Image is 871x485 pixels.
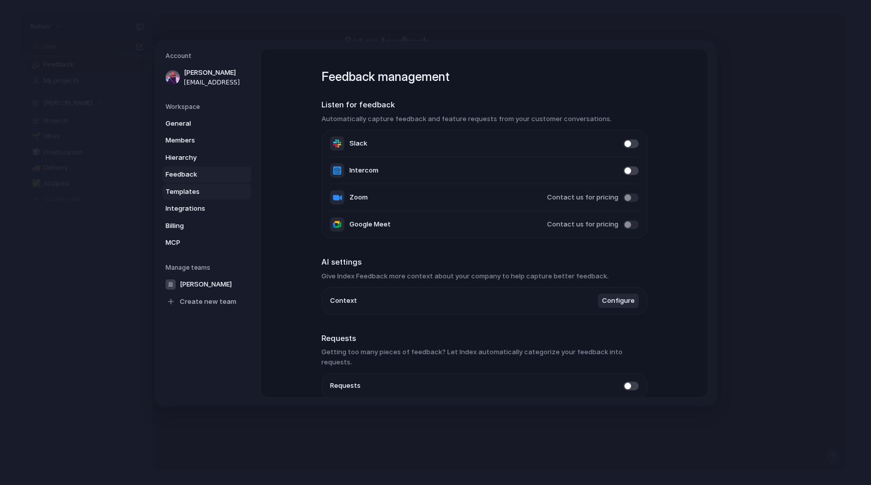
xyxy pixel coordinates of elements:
span: Contact us for pricing [547,192,618,203]
a: [PERSON_NAME] [162,276,251,292]
span: Zoom [349,192,368,203]
span: MCP [166,238,231,248]
span: Feedback [166,169,231,180]
span: [PERSON_NAME] [184,68,249,78]
h2: Listen for feedback [321,99,647,111]
a: [PERSON_NAME][EMAIL_ADDRESS] [162,65,251,90]
span: Context [330,296,357,306]
h1: Feedback management [321,68,647,86]
span: General [166,118,231,128]
span: Billing [166,220,231,231]
span: Create new team [180,297,236,307]
a: Feedback [162,166,251,183]
span: [EMAIL_ADDRESS] [184,77,249,87]
a: Hierarchy [162,149,251,165]
a: Billing [162,217,251,234]
h3: Give Index Feedback more context about your company to help capture better feedback. [321,271,647,281]
a: General [162,115,251,131]
span: Members [166,135,231,146]
h5: Account [166,51,251,61]
span: [PERSON_NAME] [180,279,232,290]
span: Contact us for pricing [547,219,618,230]
a: MCP [162,235,251,251]
span: Templates [166,186,231,196]
a: Create new team [162,293,251,309]
a: Integrations [162,201,251,217]
h3: Getting too many pieces of feedback? Let Index automatically categorize your feedback into requests. [321,347,647,367]
h5: Workspace [166,102,251,111]
h5: Manage teams [166,263,251,272]
a: Templates [162,183,251,199]
h3: Automatically capture feedback and feature requests from your customer conversations. [321,113,647,124]
h2: AI settings [321,256,647,268]
h2: Requests [321,332,647,344]
span: Intercom [349,165,378,176]
span: Integrations [166,204,231,214]
a: Members [162,132,251,149]
span: Requests [330,381,361,391]
span: Configure [602,296,635,306]
span: Hierarchy [166,152,231,162]
button: Configure [598,294,639,308]
span: Google Meet [349,219,391,230]
span: Slack [349,138,367,149]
